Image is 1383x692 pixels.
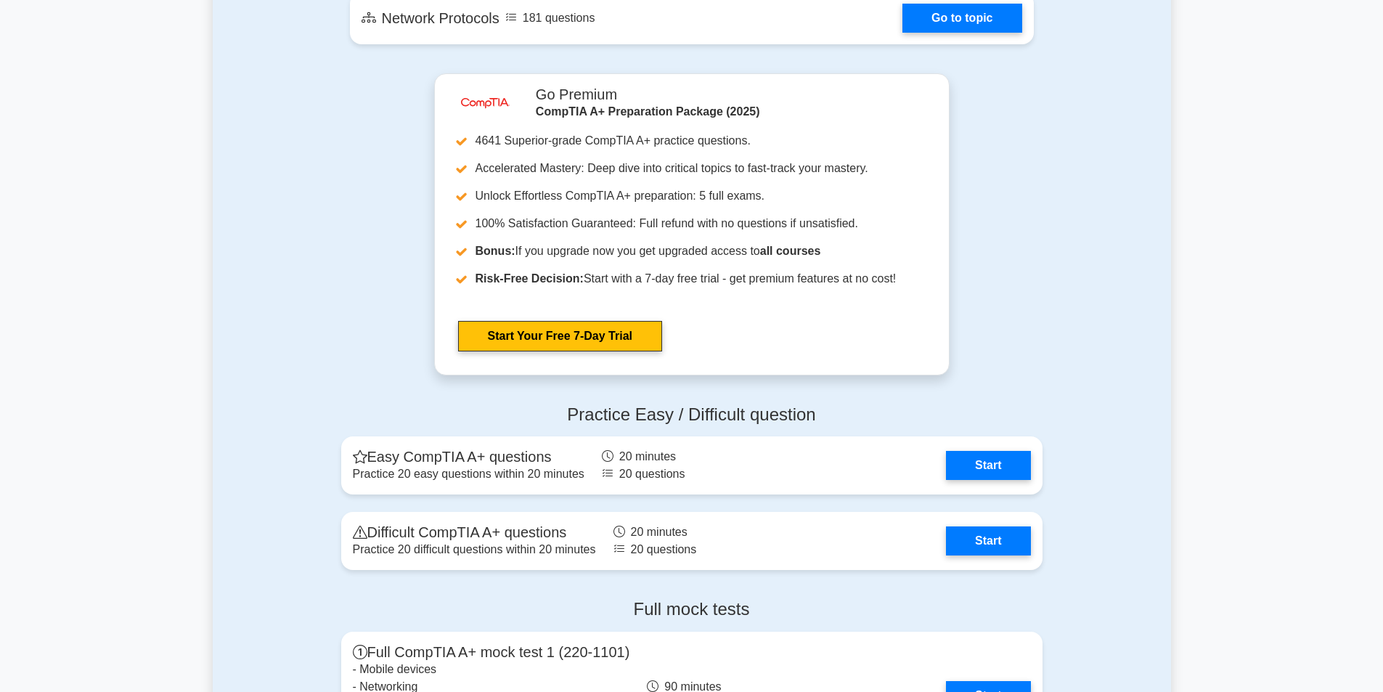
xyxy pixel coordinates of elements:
[902,4,1021,33] a: Go to topic
[341,599,1043,620] h4: Full mock tests
[946,451,1030,480] a: Start
[341,404,1043,426] h4: Practice Easy / Difficult question
[946,526,1030,555] a: Start
[458,321,662,351] a: Start Your Free 7-Day Trial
